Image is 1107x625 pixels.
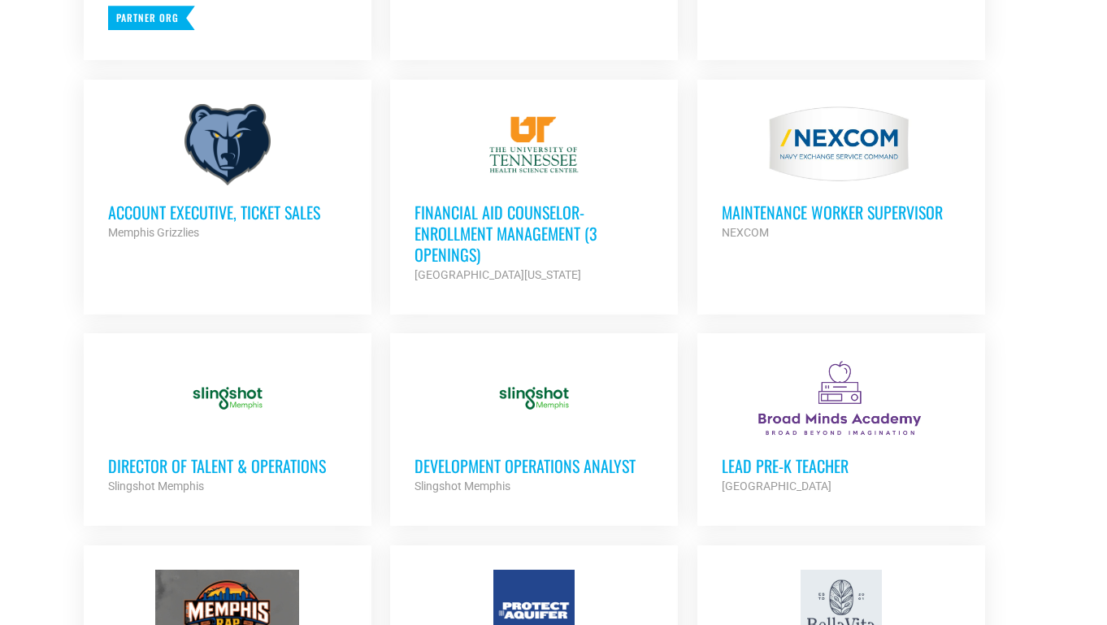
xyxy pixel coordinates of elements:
[108,480,204,493] strong: Slingshot Memphis
[722,226,769,239] strong: NEXCOM
[108,226,199,239] strong: Memphis Grizzlies
[108,6,195,30] p: Partner Org
[415,202,653,265] h3: Financial Aid Counselor-Enrollment Management (3 Openings)
[415,455,653,476] h3: Development Operations Analyst
[390,333,678,520] a: Development Operations Analyst Slingshot Memphis
[697,80,985,267] a: MAINTENANCE WORKER SUPERVISOR NEXCOM
[697,333,985,520] a: Lead Pre-K Teacher [GEOGRAPHIC_DATA]
[84,80,371,267] a: Account Executive, Ticket Sales Memphis Grizzlies
[722,202,961,223] h3: MAINTENANCE WORKER SUPERVISOR
[722,455,961,476] h3: Lead Pre-K Teacher
[415,268,581,281] strong: [GEOGRAPHIC_DATA][US_STATE]
[108,455,347,476] h3: Director of Talent & Operations
[84,333,371,520] a: Director of Talent & Operations Slingshot Memphis
[722,480,831,493] strong: [GEOGRAPHIC_DATA]
[390,80,678,309] a: Financial Aid Counselor-Enrollment Management (3 Openings) [GEOGRAPHIC_DATA][US_STATE]
[108,202,347,223] h3: Account Executive, Ticket Sales
[415,480,510,493] strong: Slingshot Memphis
